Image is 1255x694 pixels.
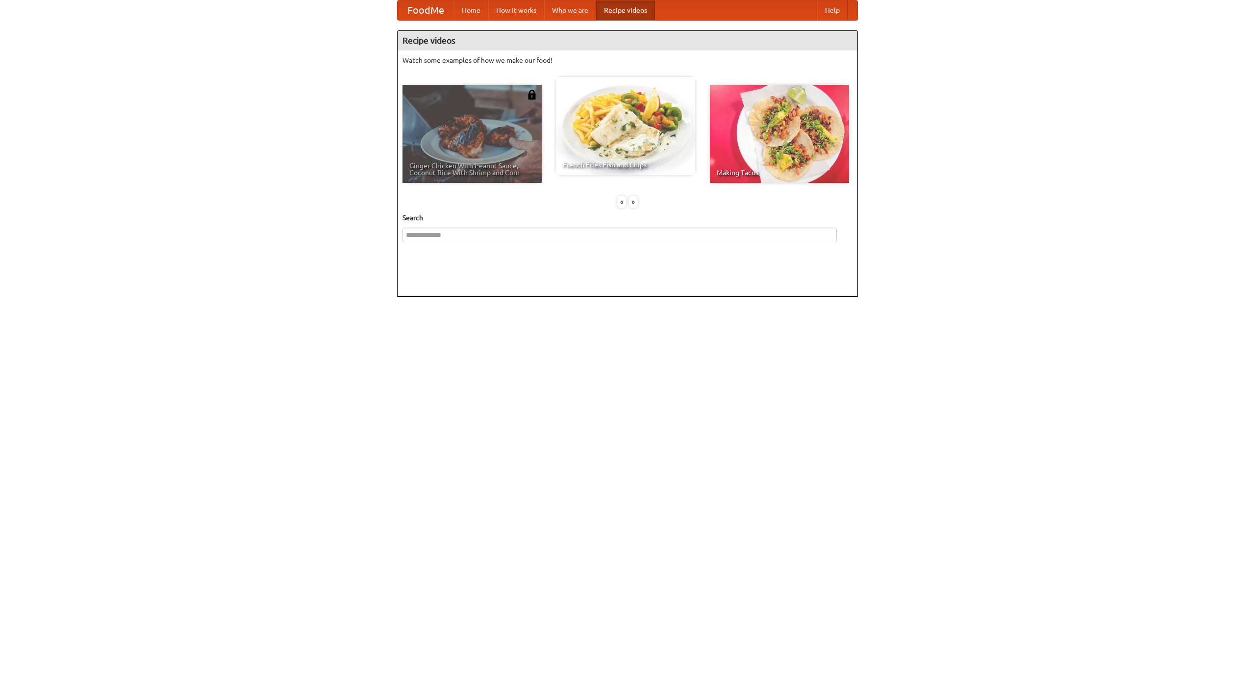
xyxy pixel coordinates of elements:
a: Help [817,0,848,20]
span: Making Tacos [717,169,842,176]
h5: Search [402,213,853,223]
span: French Fries Fish and Chips [563,161,688,168]
h4: Recipe videos [398,31,857,51]
a: How it works [488,0,544,20]
a: FoodMe [398,0,454,20]
p: Watch some examples of how we make our food! [402,55,853,65]
a: Home [454,0,488,20]
img: 483408.png [527,90,537,100]
div: » [629,196,638,208]
a: Recipe videos [596,0,655,20]
div: « [617,196,626,208]
a: Who we are [544,0,596,20]
a: French Fries Fish and Chips [556,77,695,175]
a: Making Tacos [710,85,849,183]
